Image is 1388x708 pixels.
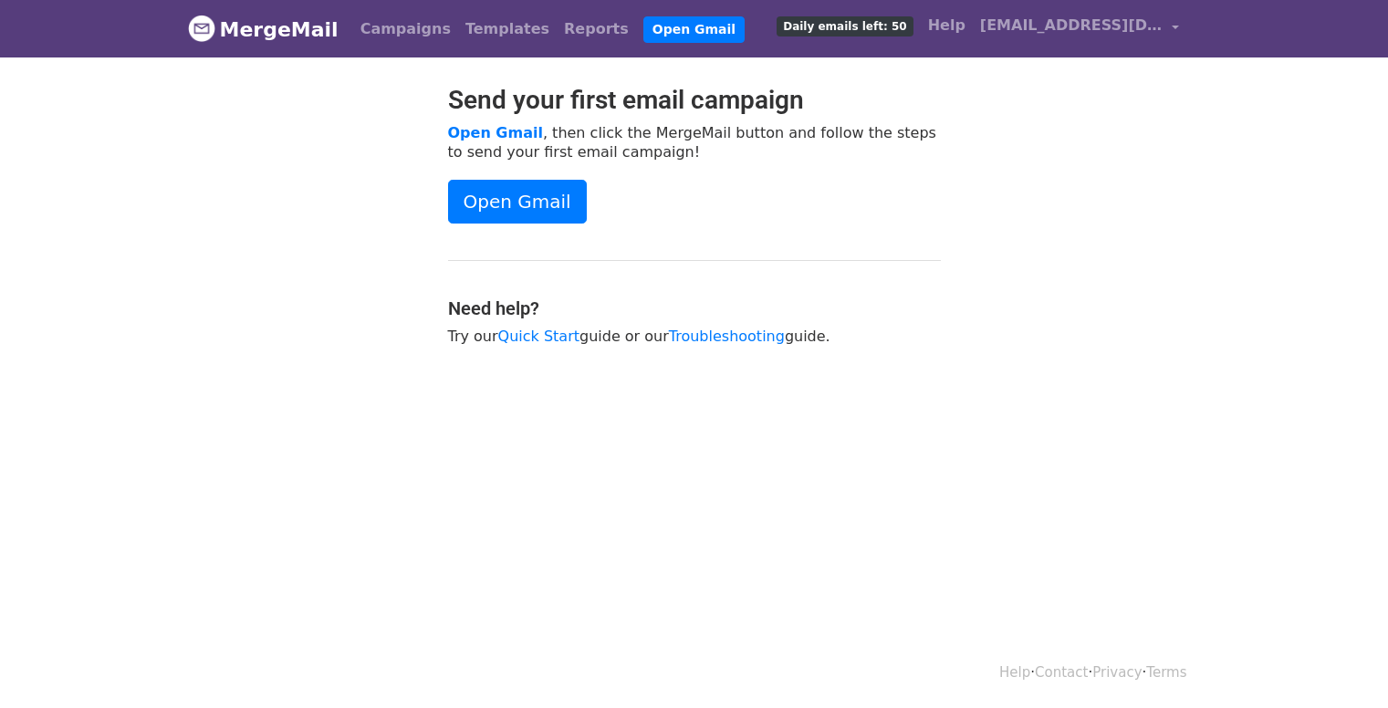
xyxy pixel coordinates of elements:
[669,328,785,345] a: Troubleshooting
[643,16,745,43] a: Open Gmail
[973,7,1186,50] a: [EMAIL_ADDRESS][DOMAIN_NAME]
[980,15,1163,36] span: [EMAIL_ADDRESS][DOMAIN_NAME]
[1297,620,1388,708] iframe: Chat Widget
[448,124,543,141] a: Open Gmail
[1146,664,1186,681] a: Terms
[999,664,1030,681] a: Help
[448,327,941,346] p: Try our guide or our guide.
[498,328,579,345] a: Quick Start
[448,297,941,319] h4: Need help?
[1092,664,1142,681] a: Privacy
[777,16,913,36] span: Daily emails left: 50
[458,11,557,47] a: Templates
[188,15,215,42] img: MergeMail logo
[448,123,941,161] p: , then click the MergeMail button and follow the steps to send your first email campaign!
[188,10,339,48] a: MergeMail
[1297,620,1388,708] div: Widget de chat
[448,85,941,116] h2: Send your first email campaign
[769,7,920,44] a: Daily emails left: 50
[1035,664,1088,681] a: Contact
[921,7,973,44] a: Help
[557,11,636,47] a: Reports
[448,180,587,224] a: Open Gmail
[353,11,458,47] a: Campaigns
